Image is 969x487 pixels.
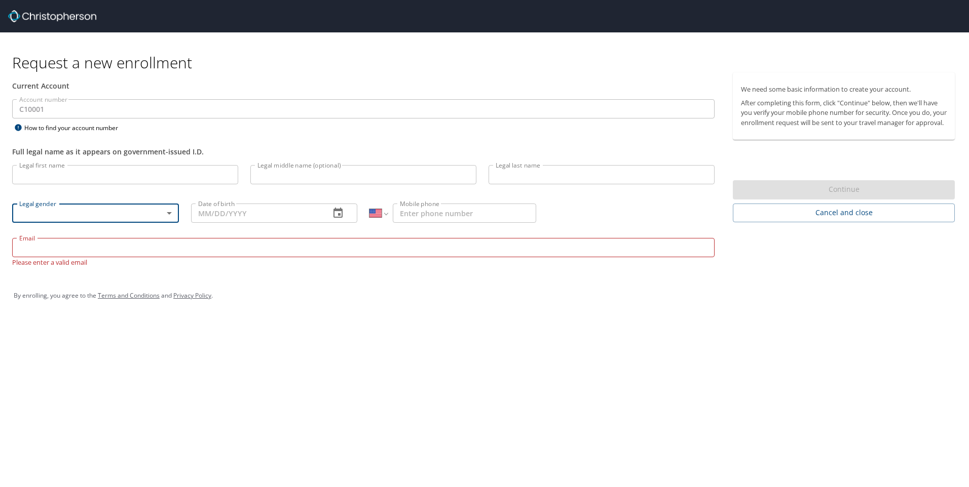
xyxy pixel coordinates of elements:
[393,204,536,223] input: Enter phone number
[12,121,139,134] div: How to find your account number
[741,85,947,94] p: We need some basic information to create your account.
[733,204,955,222] button: Cancel and close
[741,207,947,219] span: Cancel and close
[12,204,179,223] div: ​
[12,146,715,157] div: Full legal name as it appears on government-issued I.D.
[173,291,211,300] a: Privacy Policy
[191,204,322,223] input: MM/DD/YYYY
[98,291,160,300] a: Terms and Conditions
[12,257,715,267] p: Please enter a valid email
[741,98,947,128] p: After completing this form, click "Continue" below, then we'll have you verify your mobile phone ...
[14,283,955,308] div: By enrolling, you agree to the and .
[12,80,715,91] div: Current Account
[8,10,96,22] img: cbt logo
[12,53,963,72] h1: Request a new enrollment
